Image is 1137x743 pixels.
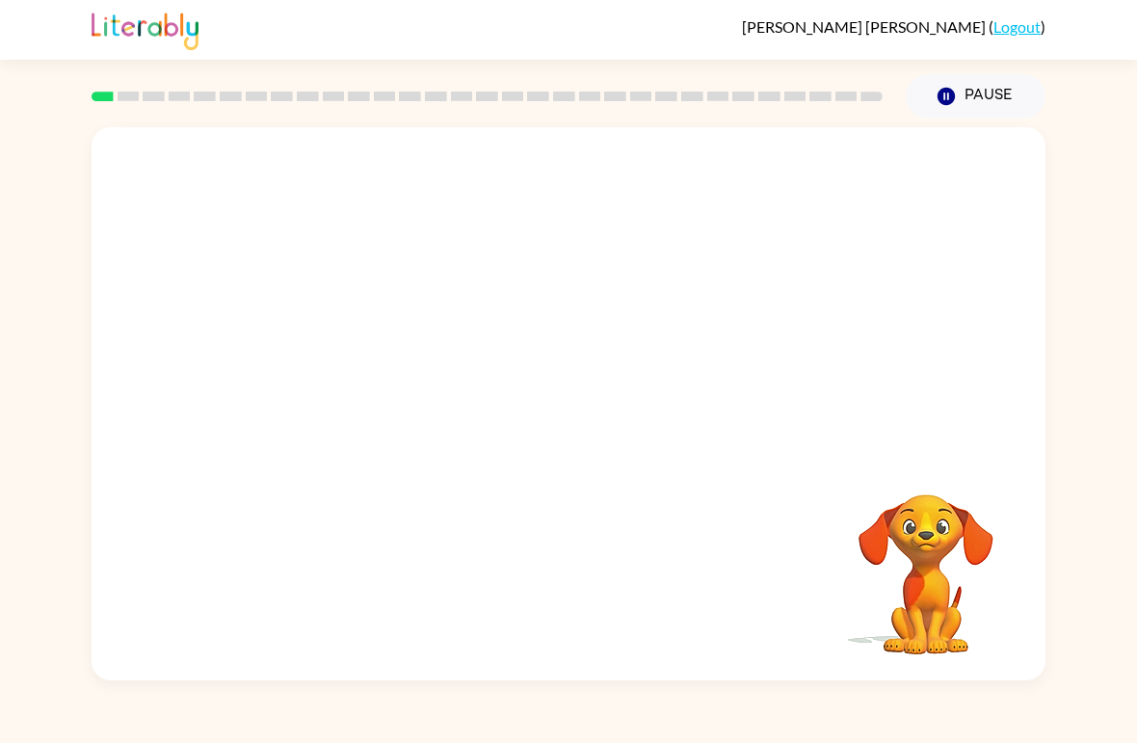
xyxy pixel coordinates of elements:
button: Pause [906,74,1045,119]
img: Literably [92,8,198,50]
div: ( ) [742,17,1045,36]
a: Logout [993,17,1041,36]
video: Your browser must support playing .mp4 files to use Literably. Please try using another browser. [830,464,1022,657]
span: [PERSON_NAME] [PERSON_NAME] [742,17,989,36]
